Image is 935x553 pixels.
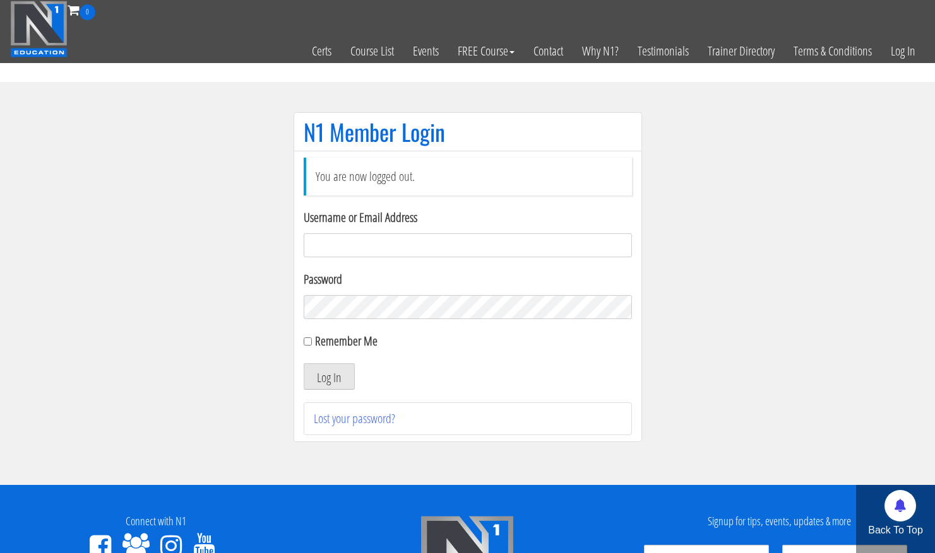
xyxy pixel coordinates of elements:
a: Testimonials [628,20,698,82]
h4: Connect with N1 [9,515,302,528]
label: Password [304,270,632,289]
p: Back To Top [855,523,935,538]
a: Certs [302,20,341,82]
button: Log In [304,363,355,390]
label: Remember Me [315,332,378,349]
a: Terms & Conditions [784,20,881,82]
h4: Signup for tips, events, updates & more [633,515,926,528]
h1: N1 Member Login [304,119,632,144]
a: Log In [881,20,925,82]
label: Username or Email Address [304,208,632,227]
li: You are now logged out. [304,158,632,195]
a: Contact [524,20,573,82]
a: 0 [68,1,95,18]
a: Trainer Directory [698,20,784,82]
span: 0 [80,4,95,20]
img: n1-education [10,1,68,57]
a: Course List [341,20,403,82]
a: Why N1? [573,20,628,82]
a: Events [403,20,448,82]
a: FREE Course [448,20,524,82]
a: Lost your password? [314,410,395,427]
